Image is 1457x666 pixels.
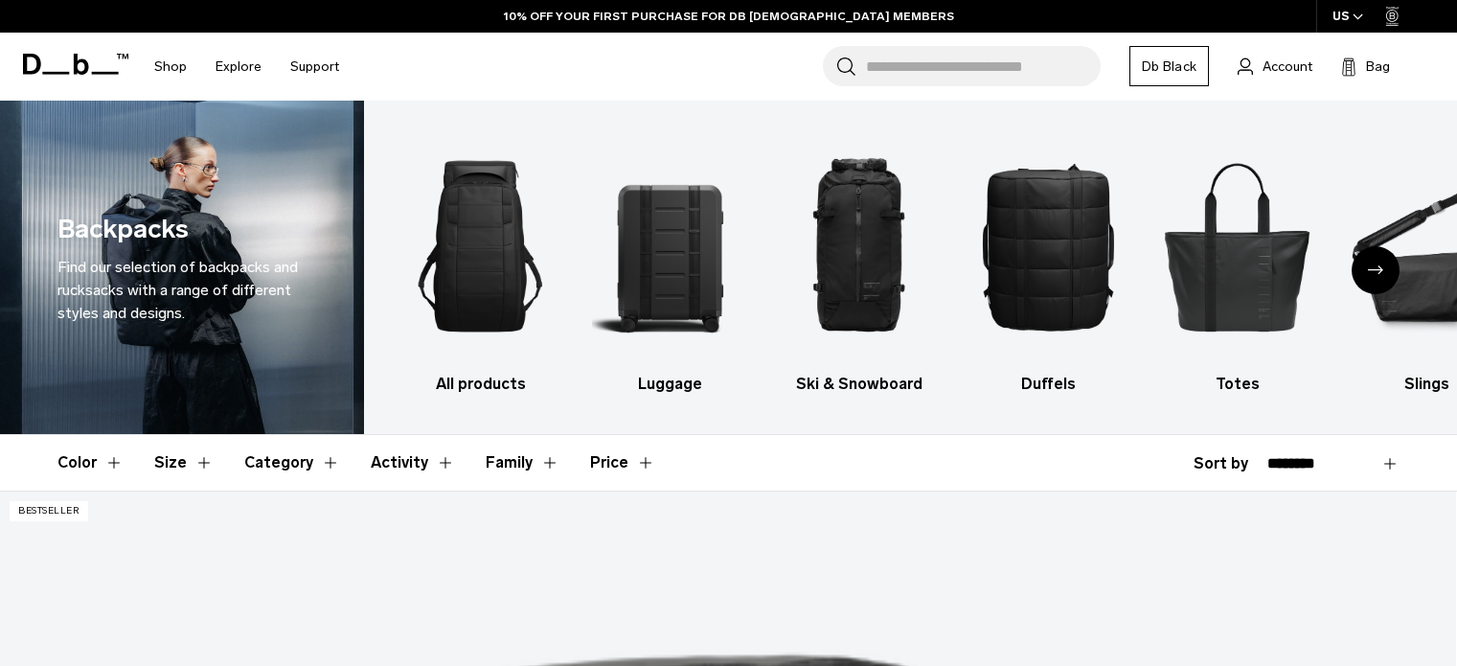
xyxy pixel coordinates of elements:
a: Db Ski & Snowboard [781,129,937,396]
h3: All products [402,373,558,396]
a: Db Black [1129,46,1209,86]
img: Db [781,129,937,363]
a: 10% OFF YOUR FIRST PURCHASE FOR DB [DEMOGRAPHIC_DATA] MEMBERS [504,8,954,25]
img: Db [1160,129,1316,363]
h3: Duffels [970,373,1127,396]
a: Explore [216,33,262,101]
div: Next slide [1352,246,1400,294]
a: Db Totes [1160,129,1316,396]
img: Db [402,129,558,363]
li: 3 / 10 [781,129,937,396]
span: Bag [1366,57,1390,77]
button: Toggle Filter [244,435,340,491]
a: Db Luggage [592,129,748,396]
nav: Main Navigation [140,33,353,101]
a: Db Duffels [970,129,1127,396]
a: Support [290,33,339,101]
h3: Ski & Snowboard [781,373,937,396]
button: Bag [1341,55,1390,78]
li: 1 / 10 [402,129,558,396]
h3: Totes [1160,373,1316,396]
button: Toggle Filter [154,435,214,491]
span: Account [1263,57,1312,77]
p: Bestseller [10,501,88,521]
button: Toggle Filter [371,435,455,491]
img: Db [592,129,748,363]
li: 4 / 10 [970,129,1127,396]
h3: Luggage [592,373,748,396]
a: Account [1238,55,1312,78]
li: 2 / 10 [592,129,748,396]
button: Toggle Price [590,435,655,491]
img: Db [970,129,1127,363]
a: Db All products [402,129,558,396]
li: 5 / 10 [1160,129,1316,396]
button: Toggle Filter [486,435,559,491]
button: Toggle Filter [57,435,124,491]
a: Shop [154,33,187,101]
h1: Backpacks [57,210,189,249]
span: Find our selection of backpacks and rucksacks with a range of different styles and designs. [57,258,298,322]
